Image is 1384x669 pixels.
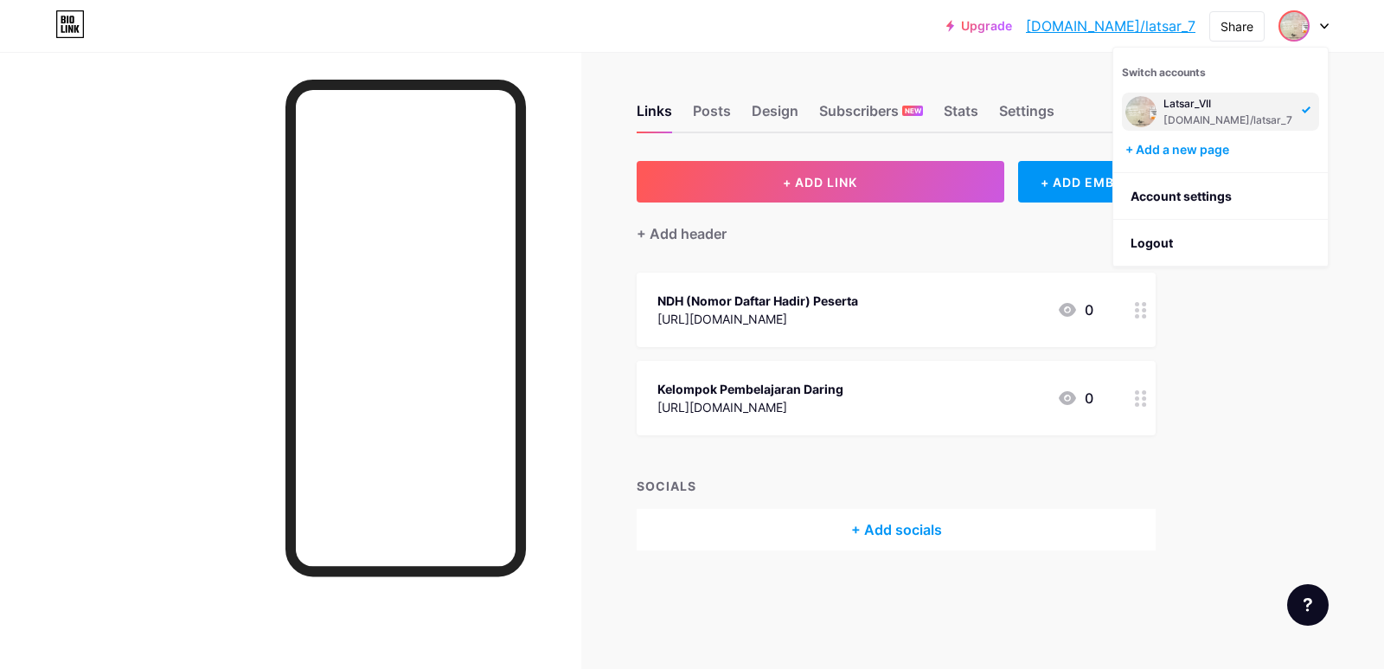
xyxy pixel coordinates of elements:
[1125,96,1157,127] img: latsar_7
[1018,161,1156,203] div: + ADD EMBED
[1163,113,1292,127] div: [DOMAIN_NAME]/latsar_7
[905,106,921,116] span: NEW
[1113,173,1328,220] a: Account settings
[1280,12,1308,40] img: latsar_7
[999,100,1054,132] div: Settings
[783,175,857,190] span: + ADD LINK
[1163,97,1292,111] div: Latsar_VII
[752,100,798,132] div: Design
[1125,141,1319,158] div: + Add a new page
[637,223,727,244] div: + Add header
[1113,220,1328,267] li: Logout
[637,509,1156,550] div: + Add socials
[693,100,731,132] div: Posts
[944,100,978,132] div: Stats
[637,477,1156,495] div: SOCIALS
[657,292,858,310] div: NDH (Nomor Daftar Hadir) Peserta
[657,380,843,398] div: Kelompok Pembelajaran Daring
[1122,66,1206,79] span: Switch accounts
[657,310,858,328] div: [URL][DOMAIN_NAME]
[946,19,1012,33] a: Upgrade
[1057,388,1093,408] div: 0
[1057,299,1093,320] div: 0
[819,100,923,132] div: Subscribers
[1026,16,1195,36] a: [DOMAIN_NAME]/latsar_7
[657,398,843,416] div: [URL][DOMAIN_NAME]
[637,161,1004,203] button: + ADD LINK
[637,100,672,132] div: Links
[1221,17,1253,35] div: Share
